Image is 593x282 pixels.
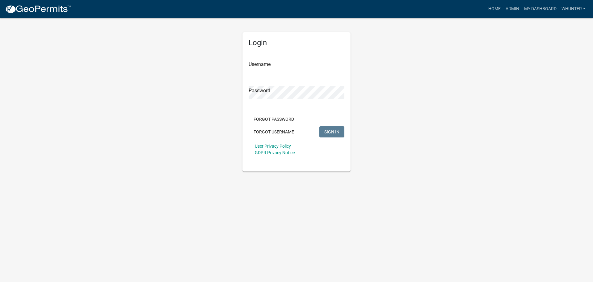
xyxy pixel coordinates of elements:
[255,150,295,155] a: GDPR Privacy Notice
[249,114,299,125] button: Forgot Password
[324,129,339,134] span: SIGN IN
[522,3,559,15] a: My Dashboard
[249,38,344,47] h5: Login
[319,126,344,137] button: SIGN IN
[486,3,503,15] a: Home
[249,126,299,137] button: Forgot Username
[255,144,291,149] a: User Privacy Policy
[559,3,588,15] a: whunter
[503,3,522,15] a: Admin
